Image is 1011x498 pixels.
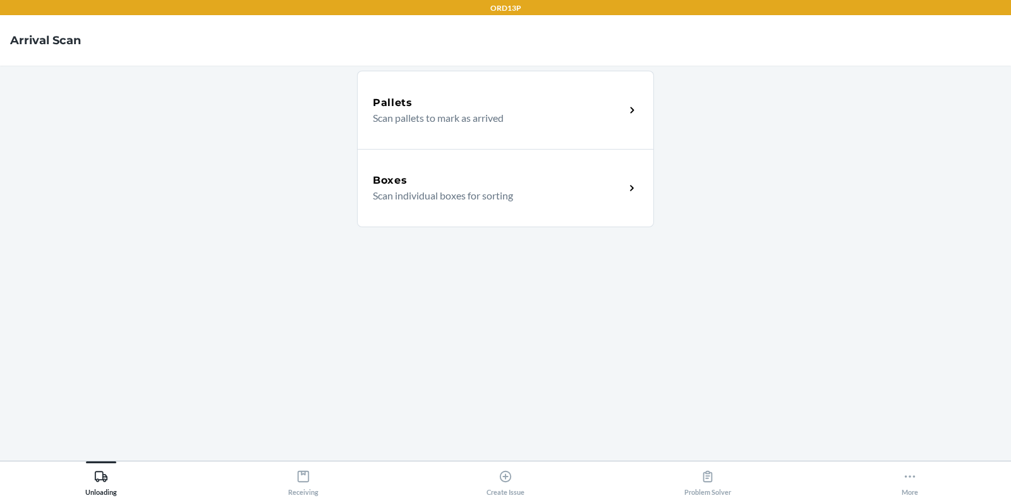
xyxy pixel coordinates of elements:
button: Receiving [202,461,404,496]
div: More [902,465,918,496]
div: Receiving [288,465,318,496]
div: Problem Solver [684,465,731,496]
a: PalletsScan pallets to mark as arrived [357,71,654,149]
p: ORD13P [490,3,521,14]
h5: Pallets [373,95,413,110]
h5: Boxes [373,173,408,188]
button: Create Issue [404,461,607,496]
a: BoxesScan individual boxes for sorting [357,149,654,227]
div: Create Issue [487,465,524,496]
p: Scan pallets to mark as arrived [373,110,615,126]
button: More [809,461,1011,496]
p: Scan individual boxes for sorting [373,188,615,203]
div: Unloading [85,465,117,496]
button: Problem Solver [607,461,809,496]
h4: Arrival Scan [10,32,81,49]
